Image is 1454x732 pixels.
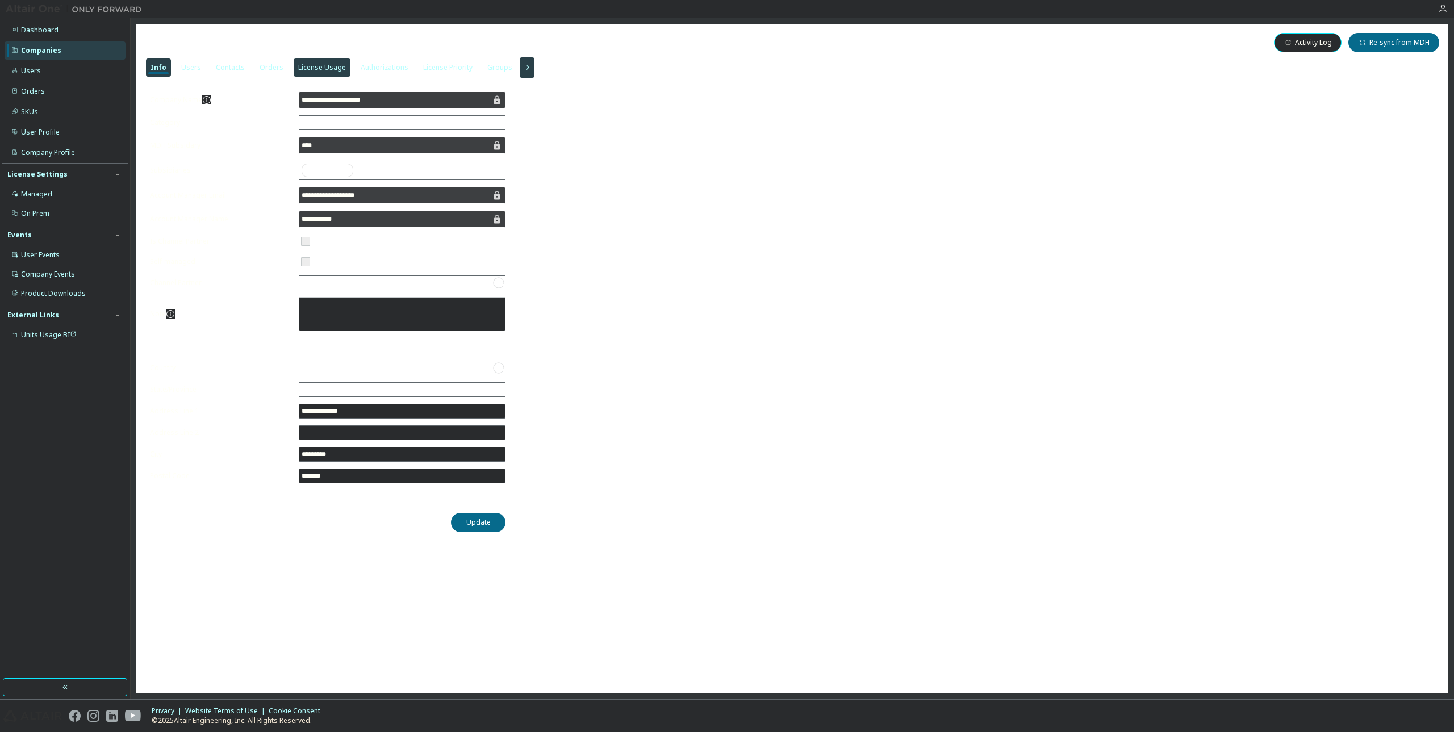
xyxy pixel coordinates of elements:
label: Subsidiaries [150,166,292,175]
div: [GEOGRAPHIC_DATA] [300,383,371,396]
span: More Details [298,493,349,503]
button: information [202,95,211,104]
div: Loading... [299,276,505,290]
p: © 2025 Altair Engineering, Inc. All Rights Reserved. [152,716,327,725]
div: Commercial [300,116,342,129]
div: Users [181,63,201,72]
div: Commercial [299,116,505,129]
span: Units Usage BI [21,330,77,340]
label: Account Manager Name [150,215,292,224]
div: Cookie Consent [269,706,327,716]
label: Address Line 1 [150,407,292,416]
img: facebook.svg [69,710,81,722]
label: Country [150,363,292,373]
label: City [150,450,292,459]
div: Info [151,63,166,72]
label: Company Name [150,95,292,104]
img: youtube.svg [125,710,141,722]
div: Loading... [302,278,333,287]
span: [PERSON_NAME] Heavy Equipment - 33366 [143,35,377,51]
span: Address Details [293,341,354,350]
button: Update [451,513,505,532]
div: Groups [487,63,512,72]
div: CAN [299,361,505,375]
div: Managed [21,190,52,199]
label: Account Manager Email [150,191,292,200]
div: Orders [260,63,283,72]
div: SKUs [21,107,38,116]
label: MDH Subsidary [150,141,292,150]
div: Privacy [152,706,185,716]
label: State/Province [150,385,292,394]
div: CAN [300,362,317,374]
label: Channel Partner [150,278,292,287]
div: Authorizations [361,63,408,72]
button: Activity Log [1274,33,1342,52]
div: Events [7,231,32,240]
label: Postal Code [150,471,292,480]
label: Note [150,309,166,319]
div: Companies [21,46,61,55]
div: Website Terms of Use [185,706,269,716]
label: Address Line 2 [150,428,292,437]
div: User Profile [21,128,60,137]
img: altair_logo.svg [3,710,62,722]
div: On Prem [21,209,49,218]
div: Product Downloads [21,289,86,298]
label: Self-managed [150,257,292,266]
img: instagram.svg [87,710,99,722]
div: Dashboard [21,26,59,35]
div: Company Events [21,270,75,279]
button: Re-sync from MDH [1348,33,1439,52]
div: User Events [21,250,60,260]
img: Altair One [6,3,148,15]
div: Contacts [216,63,245,72]
div: Orders [21,87,45,96]
button: information [166,309,175,319]
div: License Usage [298,63,346,72]
div: solidThinking [302,164,353,177]
label: Category [150,118,292,127]
div: [GEOGRAPHIC_DATA] [299,383,505,396]
div: Users [21,66,41,76]
img: linkedin.svg [106,710,118,722]
div: License Settings [7,170,68,179]
div: External Links [7,311,59,320]
div: License Priority [423,63,473,72]
label: Is Channel Partner [150,237,292,246]
div: solidThinking [299,161,505,179]
div: Company Profile [21,148,75,157]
